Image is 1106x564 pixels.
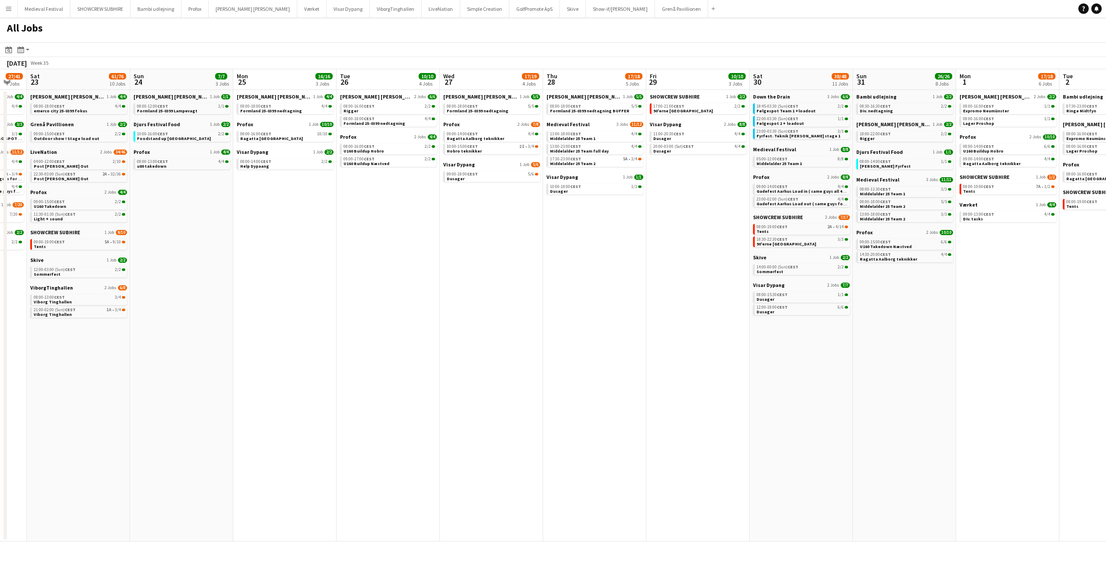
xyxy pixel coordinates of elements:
[1063,93,1103,100] span: Bambi udlejning
[960,93,1056,100] a: [PERSON_NAME] [PERSON_NAME]2 Jobs2/2
[841,147,850,152] span: 8/8
[963,108,1009,114] span: Expromo Neumünster
[753,93,790,100] span: Down the Drain
[340,93,413,100] span: Danny Black Luna
[137,132,168,136] span: 10:00-16:00
[963,117,994,121] span: 08:00-16:00
[650,93,747,121] div: SHOWCREW SUBHIRE1 Job2/217:00-21:00CEST2/290'erne [GEOGRAPHIC_DATA]
[860,132,891,136] span: 18:00-22:00
[313,94,323,99] span: 1 Job
[653,104,684,108] span: 17:00-21:00
[550,157,642,161] div: •
[683,143,694,149] span: CEST
[364,143,375,149] span: CEST
[237,149,268,155] span: Visar Dypang
[550,103,642,113] a: 08:00-18:00CEST5/5Formland 25-0399 nedtagning BUFFER
[756,133,840,139] span: Fyrfest. Teknik ned stage 1
[983,156,994,162] span: CEST
[860,104,891,108] span: 08:30-16:30
[447,131,538,141] a: 09:00-14:00CEST4/4Ragatta Aalborg teknikker
[343,103,435,113] a: 08:00-16:00CEST2/2Rigger
[157,131,168,137] span: CEST
[414,134,426,140] span: 2 Jobs
[960,134,1056,174] div: Profox2 Jobs10/1008:00-14:00CEST6/6U160 Buildup Hobro09:00-14:00CEST4/4Ragatta Aalborg teknikker
[209,0,297,17] button: [PERSON_NAME] [PERSON_NAME]
[724,122,736,127] span: 2 Jobs
[547,121,643,174] div: Medieval Festival3 Jobs11/1213:00-18:00CEST4/4Middelalder 25 Team 113:00-23:00CEST4/4Middelalder ...
[237,121,253,127] span: Profox
[550,132,581,136] span: 13:00-18:00
[550,157,581,161] span: 17:30-23:00
[343,157,375,161] span: 09:00-17:00
[443,121,460,127] span: Profox
[933,94,942,99] span: 1 Job
[623,157,628,161] span: 5A
[30,149,127,189] div: LiveNation2 Jobs34/4604:00-12:00CEST2/10Post [PERSON_NAME] Out22:30-03:00 (Sun)CEST2A•32/36Post [...
[30,93,105,100] span: Danny Black Luna
[133,93,208,100] span: Danny Black Luna
[30,149,57,155] span: LiveNation
[570,131,581,137] span: CEST
[960,93,1032,100] span: Danny Black Luna
[631,104,637,108] span: 5/5
[133,149,230,171] div: Profox1 Job4/408:00-13:00CEST4/4u80 takedown
[237,121,334,127] a: Profox1 Job10/10
[1044,104,1050,108] span: 1/1
[133,149,150,155] span: Profox
[650,121,681,127] span: Visar Dypang
[756,103,848,113] a: 18:45-03:30 (Sun)CEST2/2Følgespot Team 1 +loadout
[137,131,229,141] a: 10:00-16:00CEST2/2Foodstand up [GEOGRAPHIC_DATA]
[321,104,327,108] span: 4/4
[340,134,356,140] span: Profox
[960,134,976,140] span: Profox
[340,134,437,169] div: Profox2 Jobs4/408:00-16:00CEST2/2U160 Buildup Hobro09:00-17:00CEST2/2U160 Buildup Næstved
[827,94,839,99] span: 3 Jobs
[3,122,13,127] span: 1 Job
[70,0,130,17] button: SHOWCREW SUBHIRE
[788,116,798,121] span: CEST
[137,104,168,108] span: 08:00-12:00
[550,136,595,141] span: Middelalder 25 Team 1
[933,150,942,155] span: 1 Job
[317,132,327,136] span: 10/10
[133,149,230,155] a: Profox1 Job4/4
[560,0,586,17] button: Skive
[30,149,127,155] a: LiveNation2 Jobs34/46
[653,108,713,114] span: 90'erne Aalborg
[1066,104,1097,108] span: 07:30-23:00
[1034,94,1046,99] span: 2 Jobs
[737,94,747,99] span: 2/2
[364,156,375,162] span: CEST
[240,131,332,141] a: 08:00-16:00CEST10/10Ragatta [GEOGRAPHIC_DATA]
[856,121,931,127] span: Danny Black Luna
[963,148,1004,154] span: U160 Buildup Hobro
[550,131,642,141] a: 13:00-18:00CEST4/4Middelalder 25 Team 1
[447,148,482,154] span: Hobro teknikker
[650,93,747,100] a: SHOWCREW SUBHIRE1 Job2/2
[570,143,581,149] span: CEST
[343,143,435,153] a: 08:00-16:00CEST2/2U160 Buildup Hobro
[343,144,375,149] span: 08:00-16:00
[343,104,375,108] span: 08:00-16:00
[443,93,540,121] div: [PERSON_NAME] [PERSON_NAME]1 Job5/508:00-18:00CEST5/5Formland 25-0399 nedtagning
[631,157,637,161] span: 3/4
[753,146,796,153] span: Medieval Festival
[838,104,844,108] span: 2/2
[653,136,671,141] span: Dusager
[425,144,431,149] span: 2/2
[756,108,816,114] span: Følgespot Team 1 +loadout
[114,150,127,155] span: 34/46
[237,93,334,121] div: [PERSON_NAME] [PERSON_NAME]1 Job4/408:00-18:00CEST4/4Formland 25-0399 nedtagning
[100,150,112,155] span: 2 Jobs
[856,149,953,176] div: Djurs Festival Food1 Job1/108:00-14:00CEST1/1[PERSON_NAME] Fyrfest
[10,150,24,155] span: 11/12
[841,94,850,99] span: 6/6
[550,144,581,149] span: 13:00-23:00
[653,148,671,154] span: Dusager
[963,104,994,108] span: 08:00-16:00
[519,144,524,149] span: 2I
[240,108,302,114] span: Formland 25-0399 nedtagning
[137,103,229,113] a: 08:00-12:00CEST1/1Formland 25-0399 Lampevagt
[631,144,637,149] span: 4/4
[240,104,271,108] span: 08:00-18:00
